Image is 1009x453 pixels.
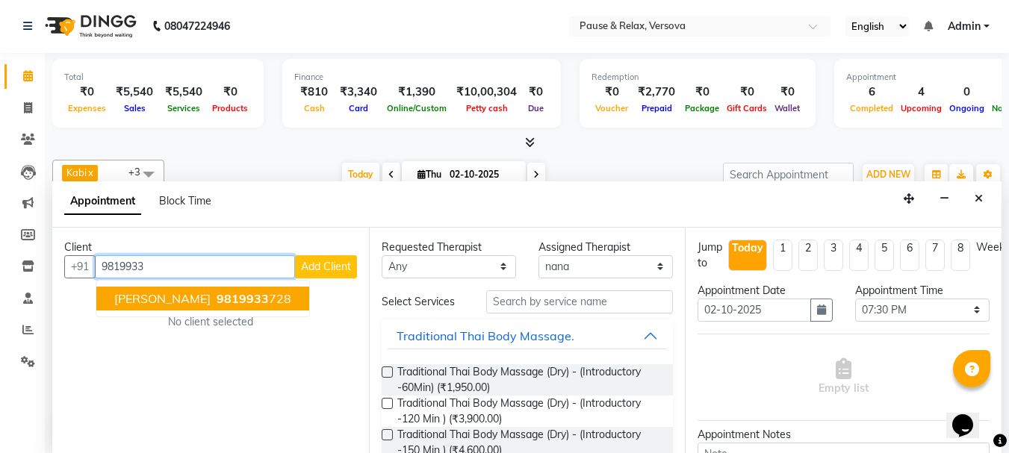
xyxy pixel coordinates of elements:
span: Cash [300,103,329,113]
div: ₹5,540 [159,84,208,101]
div: 6 [846,84,897,101]
li: 8 [951,240,970,271]
a: x [87,166,93,178]
span: Wallet [771,103,804,113]
li: 7 [925,240,945,271]
div: Appointment Date [698,283,832,299]
div: 0 [946,84,988,101]
span: Today [342,163,379,186]
span: Empty list [819,358,869,396]
span: Services [164,103,204,113]
span: Petty cash [462,103,512,113]
span: ADD NEW [866,169,910,180]
div: Jump to [698,240,722,271]
span: Add Client [301,260,351,273]
div: 4 [897,84,946,101]
span: Voucher [592,103,632,113]
li: 6 [900,240,919,271]
div: ₹2,770 [632,84,681,101]
div: Client [64,240,357,255]
div: ₹0 [523,84,549,101]
div: ₹0 [681,84,723,101]
div: Appointment Time [855,283,990,299]
iframe: chat widget [946,393,994,438]
li: 1 [773,240,792,271]
div: ₹1,390 [383,84,450,101]
span: Card [345,103,372,113]
button: Close [968,187,990,210]
div: Finance [294,71,549,84]
div: ₹0 [64,84,110,101]
span: Due [524,103,547,113]
div: Redemption [592,71,804,84]
span: Thu [414,169,445,180]
div: ₹0 [208,84,252,101]
span: Prepaid [638,103,676,113]
span: Expenses [64,103,110,113]
input: yyyy-mm-dd [698,299,810,322]
span: Traditional Thai Body Massage (Dry) - (Introductory -60Min) (₹1,950.00) [397,364,662,396]
span: Online/Custom [383,103,450,113]
span: Products [208,103,252,113]
input: 2025-10-02 [445,163,520,186]
button: ADD NEW [863,164,914,185]
span: Appointment [64,188,141,215]
div: ₹3,340 [334,84,383,101]
span: +3 [128,166,152,178]
input: Search by service name [486,290,673,313]
li: 5 [875,240,894,271]
div: ₹10,00,304 [450,84,523,101]
span: Completed [846,103,897,113]
li: 2 [798,240,818,271]
button: Traditional Thai Body Massage. [388,322,668,349]
span: Ongoing [946,103,988,113]
div: No client selected [100,314,321,330]
ngb-highlight: 728 [214,291,291,306]
button: Add Client [295,255,357,278]
input: Search Appointment [723,163,854,186]
div: Select Services [370,294,475,310]
div: Assigned Therapist [538,240,673,255]
span: Kabi [66,166,87,178]
span: Admin [948,19,981,34]
div: ₹0 [592,84,632,101]
span: Upcoming [897,103,946,113]
div: Traditional Thai Body Massage. [397,327,574,345]
span: Block Time [159,194,211,207]
span: [PERSON_NAME] [114,291,211,306]
input: Search by Name/Mobile/Email/Code [95,255,295,278]
span: Sales [120,103,149,113]
div: ₹0 [723,84,771,101]
li: 4 [849,240,869,271]
span: 9819933 [217,291,269,306]
li: 3 [824,240,843,271]
div: Total [64,71,252,84]
b: 08047224946 [164,5,230,47]
button: +91 [64,255,96,278]
div: ₹810 [294,84,334,101]
span: Traditional Thai Body Massage (Dry) - (Introductory -120 Min ) (₹3,900.00) [397,396,662,427]
div: ₹5,540 [110,84,159,101]
span: Package [681,103,723,113]
div: Today [732,240,763,256]
div: Requested Therapist [382,240,516,255]
span: Gift Cards [723,103,771,113]
img: logo [38,5,140,47]
div: Appointment Notes [698,427,990,443]
div: ₹0 [771,84,804,101]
